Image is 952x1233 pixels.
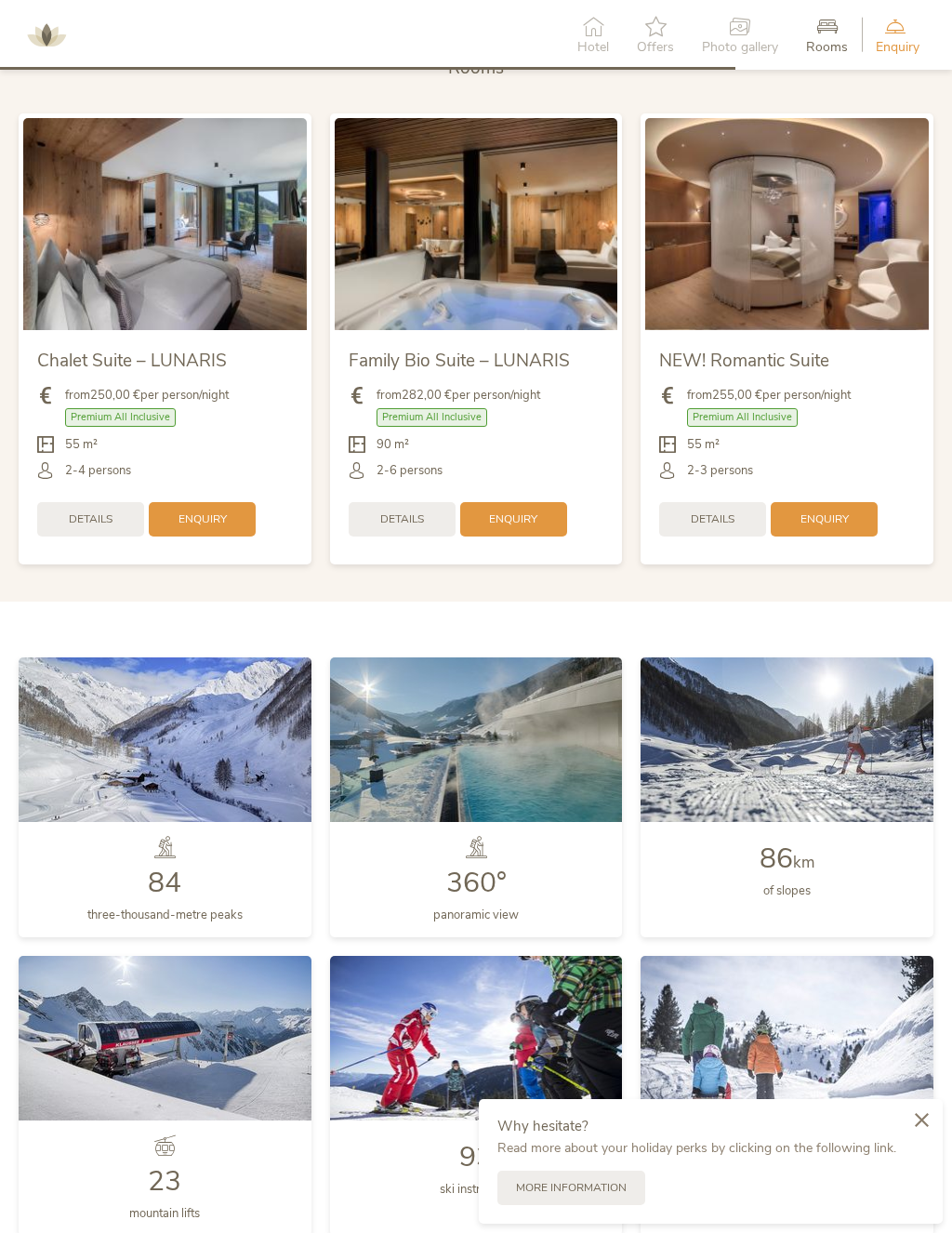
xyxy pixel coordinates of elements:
b: 250,00 € [90,387,140,404]
span: 2-4 persons [65,462,131,479]
b: 282,00 € [402,387,452,404]
span: 2-3 persons [687,462,753,479]
span: 86 [760,840,793,878]
span: Enquiry [800,511,849,527]
span: from per person/night [65,387,229,404]
span: Premium All Inclusive [687,408,798,426]
span: 55 m² [687,436,720,453]
img: Chalet Suite – LUNARIS [23,118,307,330]
img: Family Bio Suite – LUNARIS [335,118,618,330]
span: Enquiry [489,511,537,527]
span: mountain lifts [129,1205,200,1222]
span: Enquiry [876,41,919,54]
span: 2-6 persons [377,462,443,479]
img: NEW! Romantic Suite [645,118,929,330]
span: More information [516,1180,627,1196]
span: 90 m² [377,436,409,453]
span: 360° [446,864,507,902]
span: Rooms [806,41,848,54]
span: 55 m² [65,436,98,453]
span: 93 [459,1138,493,1176]
span: Chalet Suite – LUNARIS [37,349,227,373]
span: Why hesitate? [497,1117,588,1135]
span: Hotel [577,41,609,54]
span: Details [691,511,734,527]
span: Read more about your holiday perks by clicking on the following link. [497,1139,896,1157]
span: Premium All Inclusive [377,408,487,426]
span: from per person/night [687,387,851,404]
span: Family Bio Suite – LUNARIS [349,349,570,373]
span: Details [69,511,112,527]
span: km [793,852,814,873]
span: from per person/night [377,387,540,404]
span: NEW! Romantic Suite [659,349,829,373]
span: Offers [637,41,674,54]
b: 255,00 € [712,387,762,404]
span: panoramic view [433,907,519,923]
span: three-thousand-metre peaks [87,907,243,923]
img: AMONTI & LUNARIS Wellnessresort [19,7,74,63]
a: More information [497,1171,645,1205]
span: 84 [148,864,181,902]
span: Details [380,511,424,527]
a: AMONTI & LUNARIS Wellnessresort [19,28,74,41]
span: Photo gallery [702,41,778,54]
span: Enquiry [178,511,227,527]
span: ski instructors [440,1181,513,1198]
span: of slopes [763,882,811,899]
span: 23 [148,1162,181,1200]
span: Premium All Inclusive [65,408,176,426]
